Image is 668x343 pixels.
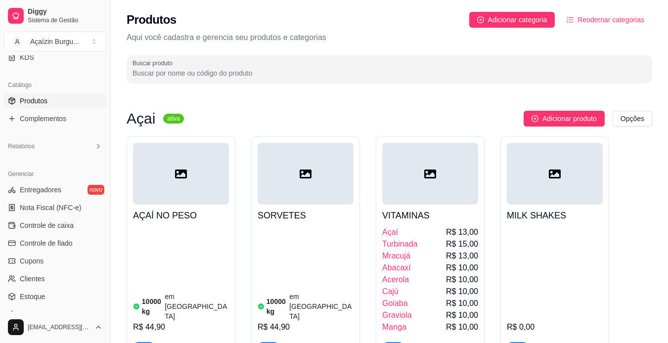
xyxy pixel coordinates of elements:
[4,77,106,93] div: Catálogo
[20,203,81,213] span: Nota Fiscal (NFC-e)
[4,49,106,65] a: KDS
[382,238,417,250] span: Turbinada
[289,292,354,321] article: em [GEOGRAPHIC_DATA]
[258,321,354,333] div: R$ 44,90
[477,16,484,23] span: plus-circle
[4,306,106,322] a: Configurações
[559,12,652,28] button: Reodernar categorias
[28,7,102,16] span: Diggy
[133,321,229,333] div: R$ 44,90
[4,166,106,182] div: Gerenciar
[621,113,644,124] span: Opções
[20,292,45,301] span: Estoque
[267,297,287,316] article: 10000 kg
[4,271,106,287] a: Clientes
[446,262,478,274] span: R$ 10,00
[542,113,597,124] span: Adicionar produto
[382,262,411,274] span: Abacaxí
[446,286,478,298] span: R$ 10,00
[20,185,61,195] span: Entregadores
[4,235,106,251] a: Controle de fiado
[382,321,406,333] span: Manga
[127,12,177,28] h2: Produtos
[28,16,102,24] span: Sistema de Gestão
[4,32,106,51] button: Select a team
[8,142,35,150] span: Relatórios
[4,315,106,339] button: [EMAIL_ADDRESS][DOMAIN_NAME]
[28,323,90,331] span: [EMAIL_ADDRESS][DOMAIN_NAME]
[382,209,478,222] h4: VITAMINAS
[20,309,64,319] span: Configurações
[578,14,644,25] span: Reodernar categorias
[446,250,478,262] span: R$ 13,00
[532,115,538,122] span: plus-circle
[446,309,478,321] span: R$ 10,00
[382,226,398,238] span: Açaí
[4,182,106,198] a: Entregadoresnovo
[4,253,106,269] a: Cupons
[4,200,106,215] a: Nota Fiscal (NFC-e)
[20,274,45,284] span: Clientes
[446,321,478,333] span: R$ 10,00
[127,113,155,125] h3: Açai
[567,16,574,23] span: ordered-list
[20,220,74,230] span: Controle de caixa
[507,321,603,333] div: R$ 0,00
[488,14,547,25] span: Adicionar categoria
[258,209,354,222] h4: SORVETES
[20,114,66,124] span: Complementos
[446,226,478,238] span: R$ 13,00
[133,209,229,222] h4: AÇAÍ NO PESO
[613,111,652,127] button: Opções
[142,297,163,316] article: 10000 kg
[382,274,409,286] span: Acerola
[446,238,478,250] span: R$ 15,00
[382,309,412,321] span: Graviola
[382,250,410,262] span: Mracujá
[469,12,555,28] button: Adicionar categoria
[4,111,106,127] a: Complementos
[127,32,652,43] p: Aqui você cadastra e gerencia seu produtos e categorias
[507,209,603,222] h4: MILK SHAKES
[382,286,399,298] span: Cajú
[20,238,73,248] span: Controle de fiado
[20,256,44,266] span: Cupons
[20,96,47,106] span: Produtos
[133,59,176,67] label: Buscar produto
[4,4,106,28] a: DiggySistema de Gestão
[524,111,605,127] button: Adicionar produto
[30,37,79,46] div: Açaízin Burgu ...
[446,274,478,286] span: R$ 10,00
[20,52,34,62] span: KDS
[12,37,22,46] span: A
[4,217,106,233] a: Controle de caixa
[382,298,408,309] span: Goiaba
[133,68,646,78] input: Buscar produto
[446,298,478,309] span: R$ 10,00
[4,93,106,109] a: Produtos
[4,289,106,304] a: Estoque
[165,292,229,321] article: em [GEOGRAPHIC_DATA]
[163,114,183,124] sup: ativa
